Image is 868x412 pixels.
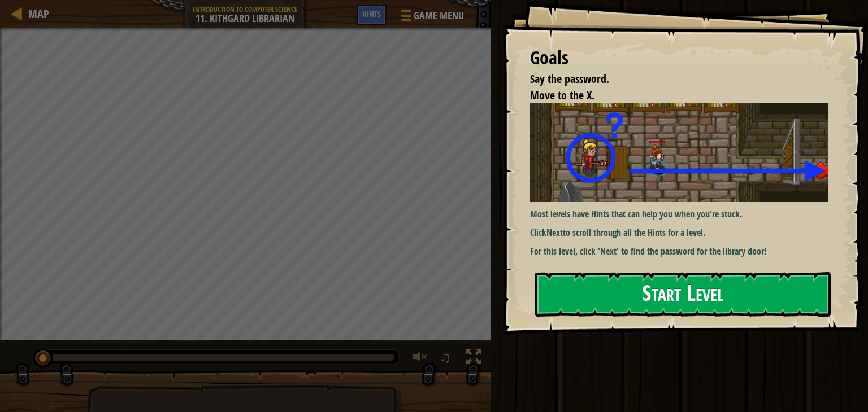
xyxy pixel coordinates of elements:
span: Hints [362,8,381,19]
p: Click to scroll through all the Hints for a level. [530,226,837,239]
li: Say the password. [516,71,826,87]
img: Kithgard librarian [530,103,837,202]
button: Game Menu [392,5,471,31]
a: Map [23,6,49,21]
strong: Next [546,226,563,239]
span: ♫ [440,349,451,366]
li: Move to the X. [516,87,826,104]
span: Move to the X. [530,87,594,103]
p: Most levels have Hints that can help you when you're stuck. [530,208,837,221]
button: Start Level [535,272,831,317]
span: Map [28,6,49,21]
span: Game Menu [414,8,464,23]
button: Toggle fullscreen [462,347,485,370]
button: ♫ [437,347,457,370]
p: For this level, click 'Next' to find the password for the library door! [530,245,837,258]
div: Goals [530,45,828,71]
button: Adjust volume [409,347,432,370]
span: Say the password. [530,71,609,86]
